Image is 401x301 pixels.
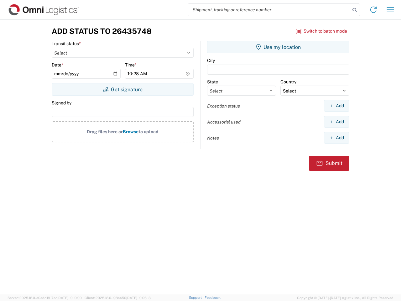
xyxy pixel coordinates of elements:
[138,129,159,134] span: to upload
[189,296,205,299] a: Support
[52,83,194,96] button: Get signature
[309,156,349,171] button: Submit
[52,62,63,68] label: Date
[8,296,82,300] span: Server: 2025.18.0-a0edd1917ac
[280,79,296,85] label: Country
[207,135,219,141] label: Notes
[205,296,221,299] a: Feedback
[123,129,138,134] span: Browse
[207,79,218,85] label: State
[52,41,81,46] label: Transit status
[324,132,349,144] button: Add
[207,41,349,53] button: Use my location
[324,116,349,128] button: Add
[126,296,151,300] span: [DATE] 10:06:13
[297,295,393,301] span: Copyright © [DATE]-[DATE] Agistix Inc., All Rights Reserved
[324,100,349,112] button: Add
[207,103,240,109] label: Exception status
[52,27,152,36] h3: Add Status to 26435748
[85,296,151,300] span: Client: 2025.18.0-198a450
[57,296,82,300] span: [DATE] 10:10:00
[87,129,123,134] span: Drag files here or
[296,26,347,36] button: Switch to batch mode
[207,119,241,125] label: Accessorial used
[207,58,215,63] label: City
[52,100,71,106] label: Signed by
[125,62,137,68] label: Time
[188,4,350,16] input: Shipment, tracking or reference number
